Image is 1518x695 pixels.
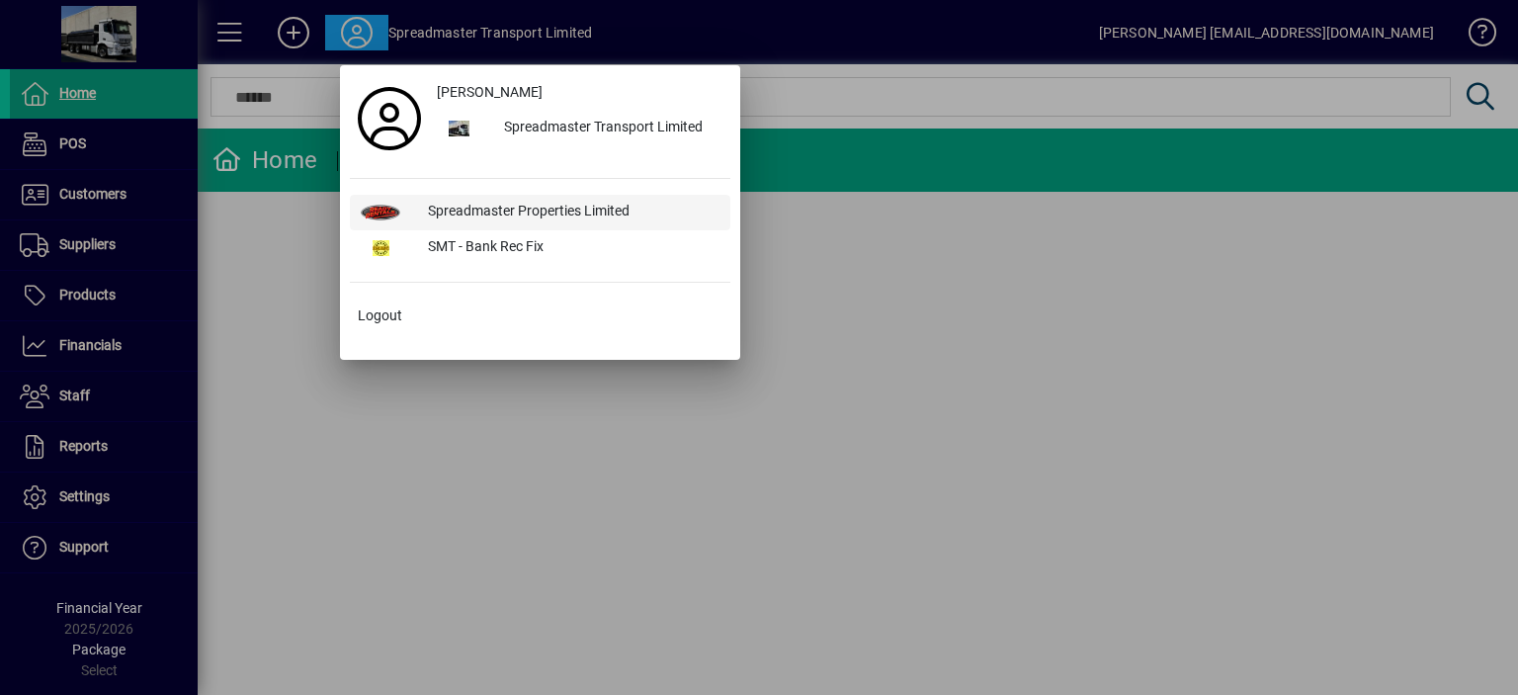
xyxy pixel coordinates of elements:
a: Profile [350,101,429,136]
button: Logout [350,299,730,334]
button: SMT - Bank Rec Fix [350,230,730,266]
button: Spreadmaster Properties Limited [350,195,730,230]
button: Spreadmaster Transport Limited [429,111,730,146]
span: Logout [358,305,402,326]
div: SMT - Bank Rec Fix [412,230,730,266]
a: [PERSON_NAME] [429,75,730,111]
span: [PERSON_NAME] [437,82,543,103]
div: Spreadmaster Transport Limited [488,111,730,146]
div: Spreadmaster Properties Limited [412,195,730,230]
